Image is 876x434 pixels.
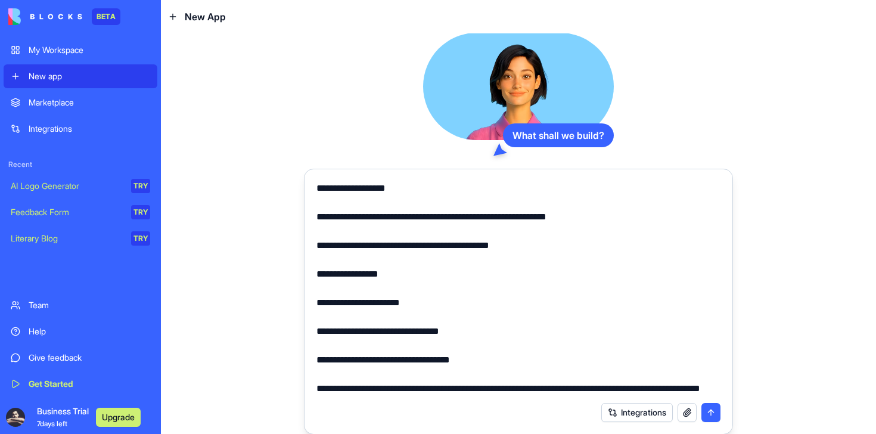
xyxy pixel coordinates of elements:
a: Literary BlogTRY [4,227,157,250]
div: TRY [131,205,150,219]
a: New app [4,64,157,88]
span: Business Trial [37,405,89,429]
div: Get Started [29,378,150,390]
a: BETA [8,8,120,25]
div: TRY [131,179,150,193]
span: Recent [4,160,157,169]
a: My Workspace [4,38,157,62]
div: Give feedback [29,352,150,364]
span: 7 days left [37,419,67,428]
div: Team [29,299,150,311]
div: TRY [131,231,150,246]
span: New App [185,10,226,24]
a: Give feedback [4,346,157,370]
a: Feedback FormTRY [4,200,157,224]
a: Marketplace [4,91,157,114]
div: Literary Blog [11,232,123,244]
a: Team [4,293,157,317]
div: What shall we build? [503,123,614,147]
div: My Workspace [29,44,150,56]
button: Upgrade [96,408,141,427]
div: Marketplace [29,97,150,108]
img: ACg8ocJb_yRbphQqGM6cOxCVi7ZjQqeyTQYNYV-VSCBzAcGIUTZhEknj=s96-c [6,408,25,427]
div: AI Logo Generator [11,180,123,192]
div: Feedback Form [11,206,123,218]
div: Integrations [29,123,150,135]
div: New app [29,70,150,82]
a: Help [4,320,157,343]
a: Get Started [4,372,157,396]
button: Integrations [601,403,673,422]
div: Help [29,325,150,337]
a: AI Logo GeneratorTRY [4,174,157,198]
a: Integrations [4,117,157,141]
img: logo [8,8,82,25]
div: BETA [92,8,120,25]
